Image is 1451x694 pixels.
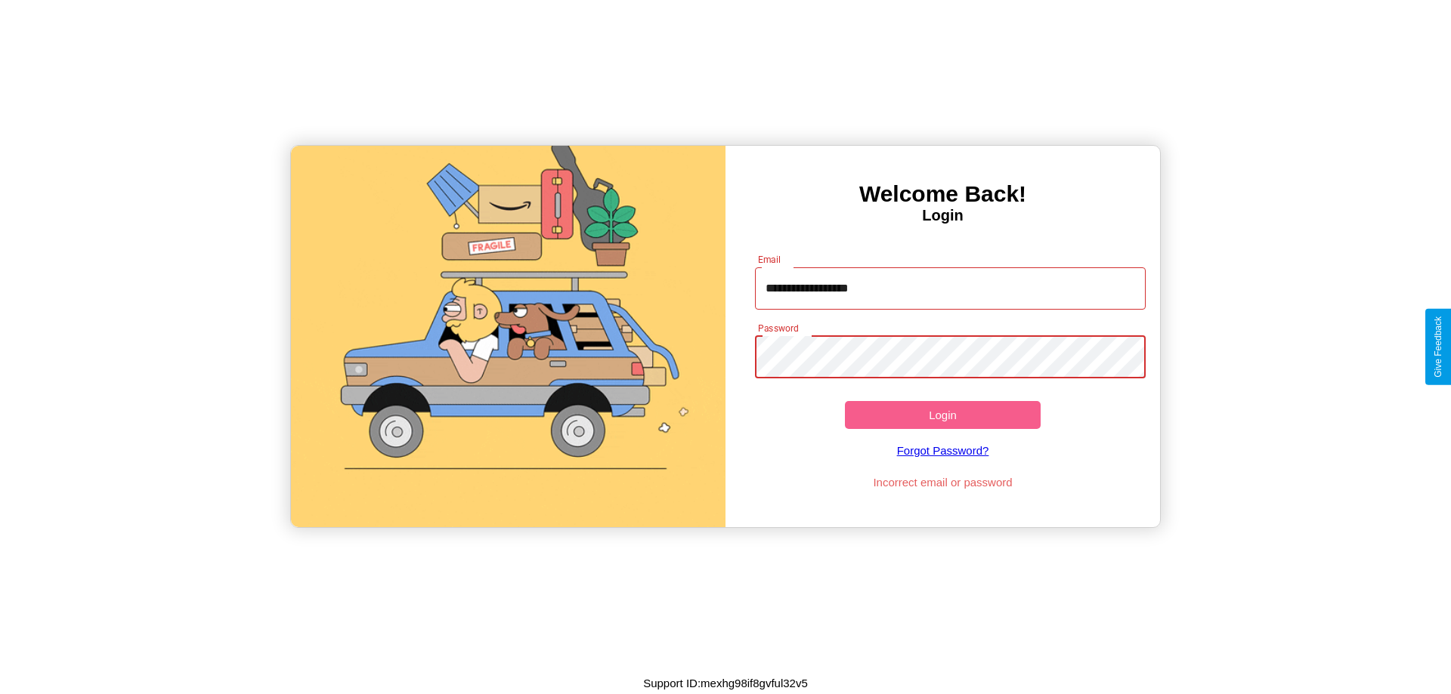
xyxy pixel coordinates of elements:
a: Forgot Password? [747,429,1139,472]
label: Password [758,322,798,335]
button: Login [845,401,1041,429]
h4: Login [725,207,1160,224]
p: Incorrect email or password [747,472,1139,492]
div: Give Feedback [1433,316,1443,378]
img: gif [291,146,725,527]
p: Support ID: mexhg98if8gvful32v5 [643,673,808,693]
label: Email [758,253,781,266]
h3: Welcome Back! [725,181,1160,207]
